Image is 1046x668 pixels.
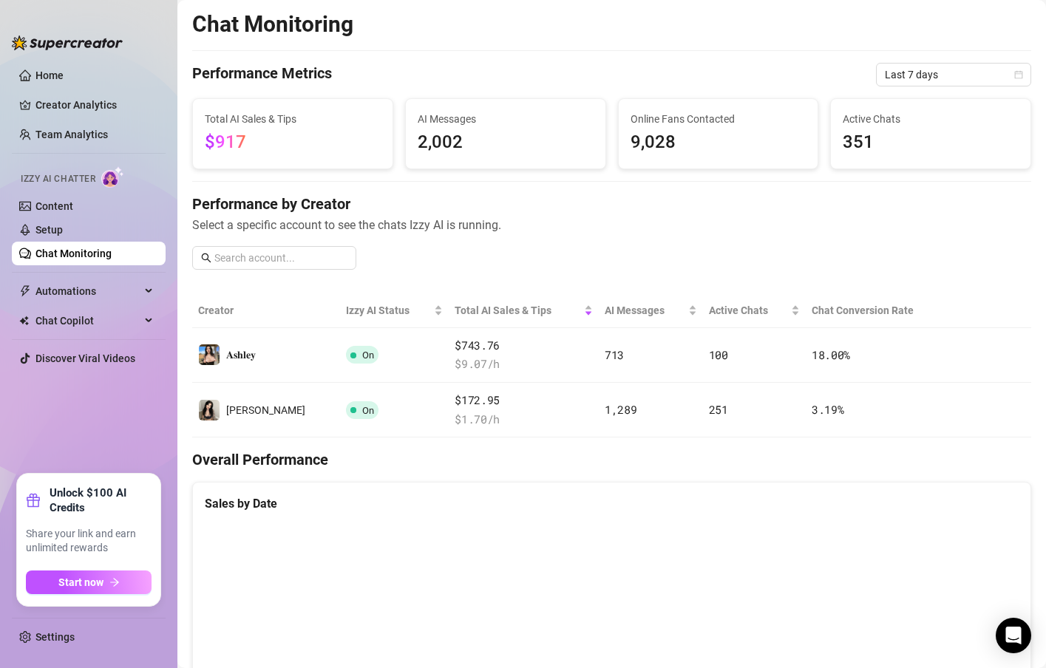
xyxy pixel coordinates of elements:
span: 𝐀𝐬𝐡𝐥𝐞𝐲 [226,349,256,361]
span: On [362,405,374,416]
img: Ashley [199,400,220,420]
th: Chat Conversion Rate [806,293,948,328]
h4: Overall Performance [192,449,1031,470]
span: $ 1.70 /h [455,411,593,429]
span: Last 7 days [885,64,1022,86]
th: Creator [192,293,340,328]
span: 18.00 % [812,347,850,362]
th: AI Messages [599,293,703,328]
span: $743.76 [455,337,593,355]
a: Chat Monitoring [35,248,112,259]
span: Active Chats [709,302,788,318]
span: 251 [709,402,728,417]
span: 713 [605,347,624,362]
span: 2,002 [418,129,594,157]
a: Setup [35,224,63,236]
img: Chat Copilot [19,316,29,326]
h4: Performance Metrics [192,63,332,86]
a: Creator Analytics [35,93,154,117]
span: Select a specific account to see the chats Izzy AI is running. [192,216,1031,234]
input: Search account... [214,250,347,266]
img: AI Chatter [101,166,124,188]
span: arrow-right [109,577,120,587]
div: Open Intercom Messenger [996,618,1031,653]
th: Total AI Sales & Tips [449,293,599,328]
span: AI Messages [605,302,685,318]
th: Izzy AI Status [340,293,449,328]
span: 9,028 [631,129,806,157]
a: Discover Viral Videos [35,352,135,364]
span: calendar [1014,70,1023,79]
a: Team Analytics [35,129,108,140]
th: Active Chats [703,293,806,328]
span: Share your link and earn unlimited rewards [26,527,152,556]
strong: Unlock $100 AI Credits [50,485,152,515]
span: 351 [843,129,1019,157]
img: logo-BBDzfeDw.svg [12,35,123,50]
span: [PERSON_NAME] [226,404,305,416]
span: $917 [205,132,246,152]
span: Total AI Sales & Tips [205,111,381,127]
h4: Performance by Creator [192,194,1031,214]
span: AI Messages [418,111,594,127]
span: Chat Copilot [35,309,140,333]
span: 3.19 % [812,402,844,417]
span: $ 9.07 /h [455,355,593,373]
span: 1,289 [605,402,637,417]
span: Izzy AI Status [346,302,431,318]
a: Content [35,200,73,212]
span: On [362,350,374,361]
button: Start nowarrow-right [26,570,152,594]
h2: Chat Monitoring [192,10,353,38]
img: 𝐀𝐬𝐡𝐥𝐞𝐲 [199,344,220,365]
span: Izzy AI Chatter [21,172,95,186]
a: Settings [35,631,75,643]
span: Online Fans Contacted [631,111,806,127]
span: Active Chats [843,111,1019,127]
span: Total AI Sales & Tips [455,302,581,318]
a: Home [35,69,64,81]
span: $172.95 [455,392,593,409]
span: thunderbolt [19,285,31,297]
div: Sales by Date [205,494,1019,513]
span: gift [26,493,41,508]
span: Start now [58,576,103,588]
span: 100 [709,347,728,362]
span: search [201,253,211,263]
span: Automations [35,279,140,303]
